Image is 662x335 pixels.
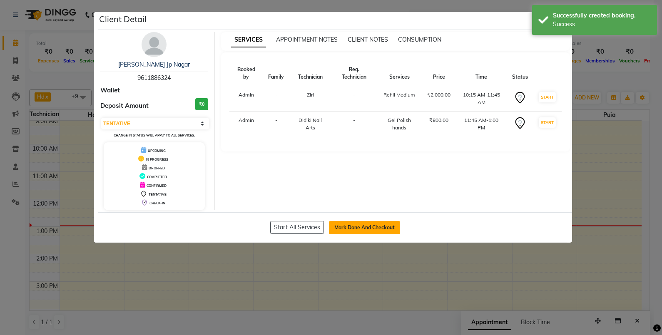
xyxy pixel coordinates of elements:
th: Price [422,61,455,86]
div: ₹2,000.00 [427,91,450,99]
td: Admin [229,86,264,112]
span: 9611886324 [137,74,171,82]
span: CHECK-IN [149,201,165,205]
td: - [332,112,376,137]
span: Didiki Nail Arts [299,117,322,131]
td: - [332,86,376,112]
h5: Client Detail [99,13,147,25]
div: Gel Polish hands [381,117,418,132]
td: 11:45 AM-1:00 PM [455,112,507,137]
span: CONFIRMED [147,184,167,188]
div: Refill Medium [381,91,418,99]
div: Success [553,20,651,29]
div: ₹800.00 [427,117,450,124]
div: Successfully created booking. [553,11,651,20]
td: - [263,86,289,112]
th: Booked by [229,61,264,86]
a: [PERSON_NAME] Jp Nagar [118,61,190,68]
span: DROPPED [149,166,165,170]
h3: ₹0 [195,98,208,110]
th: Status [507,61,533,86]
span: Wallet [100,86,120,95]
span: UPCOMING [148,149,166,153]
span: COMPLETED [147,175,167,179]
th: Time [455,61,507,86]
span: Deposit Amount [100,101,149,111]
th: Family [263,61,289,86]
button: START [539,117,556,128]
td: Admin [229,112,264,137]
small: Change in status will apply to all services. [114,133,195,137]
span: CONSUMPTION [398,36,441,43]
button: Mark Done And Checkout [329,221,400,234]
span: APPOINTMENT NOTES [276,36,338,43]
th: Services [376,61,423,86]
span: Ziri [307,92,314,98]
td: 10:15 AM-11:45 AM [455,86,507,112]
span: IN PROGRESS [146,157,168,161]
img: avatar [142,32,167,57]
span: CLIENT NOTES [348,36,388,43]
span: TENTATIVE [149,192,167,196]
td: - [263,112,289,137]
th: Req. Technician [332,61,376,86]
span: SERVICES [231,32,266,47]
button: Start All Services [270,221,324,234]
button: START [539,92,556,102]
th: Technician [289,61,332,86]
